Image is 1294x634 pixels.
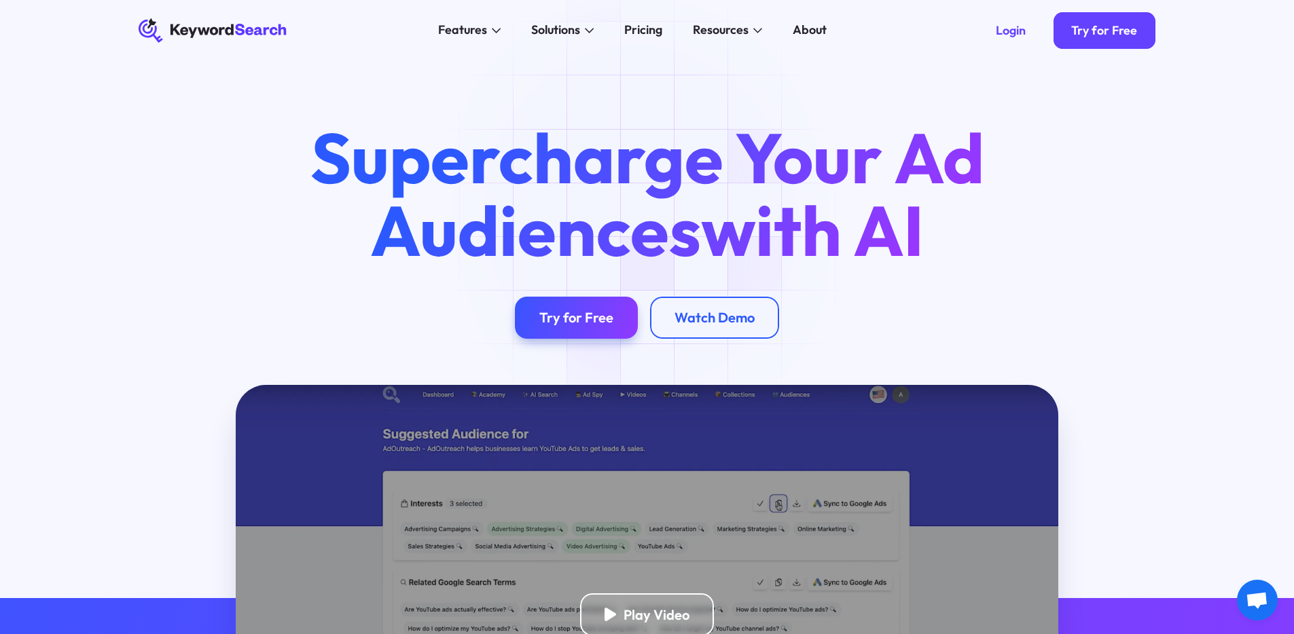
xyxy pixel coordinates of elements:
span: with AI [701,186,924,274]
div: Play Video [624,606,689,623]
a: Åben chat [1237,580,1278,620]
div: Watch Demo [675,309,755,326]
a: Try for Free [515,297,638,339]
a: Pricing [615,18,672,43]
div: Resources [693,21,749,39]
div: Solutions [531,21,580,39]
div: Try for Free [1071,23,1137,38]
div: Pricing [624,21,662,39]
div: Try for Free [539,309,613,326]
div: Login [996,23,1026,38]
a: Try for Free [1054,12,1156,49]
div: About [793,21,827,39]
a: Login [977,12,1044,49]
h1: Supercharge Your Ad Audiences [281,122,1012,265]
div: Features [438,21,487,39]
a: About [784,18,836,43]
